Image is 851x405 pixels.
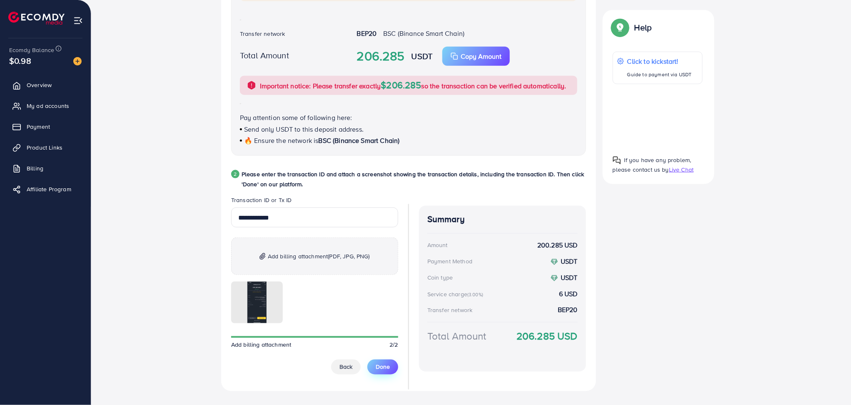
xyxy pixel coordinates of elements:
span: 🔥 Ensure the network is [244,136,319,145]
img: logo [8,12,65,25]
p: Important notice: Please transfer exactly so the transaction can be verified automatically. [260,80,567,91]
strong: 6 USD [559,289,578,299]
span: (PDF, JPG, PNG) [328,252,370,260]
strong: BEP20 [558,305,578,315]
p: Click to kickstart! [627,56,692,66]
span: 2/2 [390,341,398,349]
span: Product Links [27,143,62,152]
div: Amount [427,241,448,249]
strong: 206.285 USD [517,329,578,344]
legend: Transaction ID or Tx ID [231,196,398,207]
p: Send only USDT to this deposit address. [240,124,577,134]
div: 2 [231,170,240,178]
p: Guide to payment via USDT [627,70,692,80]
p: Please enter the transaction ID and attach a screenshot showing the transaction details, includin... [242,169,586,189]
p: Pay attention some of following here: [240,112,577,122]
label: Total Amount [240,49,289,61]
span: BSC (Binance Smart Chain) [319,136,400,145]
span: Add billing attachment [268,251,370,261]
strong: USDT [561,273,578,282]
span: Add billing attachment [231,341,292,349]
label: Transfer network [240,30,285,38]
div: Transfer network [427,306,473,315]
button: Done [367,360,398,375]
span: My ad accounts [27,102,69,110]
strong: 206.285 [357,47,405,65]
span: Back [339,363,352,371]
span: Affiliate Program [27,185,71,193]
img: coin [551,258,558,266]
strong: USDT [561,257,578,266]
div: Service charge [427,290,486,298]
div: Total Amount [427,329,487,344]
img: alert [247,80,257,90]
div: Payment Method [427,257,472,265]
strong: BEP20 [357,29,377,38]
span: Ecomdy Balance [9,46,54,54]
a: Billing [6,160,85,177]
p: Copy Amount [461,51,502,61]
strong: USDT [412,50,433,62]
small: (3.00%) [467,291,483,298]
a: My ad accounts [6,97,85,114]
img: image [73,57,82,65]
span: If you have any problem, please contact us by [613,156,691,174]
span: Billing [27,164,43,172]
a: Overview [6,77,85,93]
img: Popup guide [613,156,621,165]
span: Overview [27,81,52,89]
span: Live Chat [669,165,694,174]
img: menu [73,16,83,25]
a: Affiliate Program [6,181,85,197]
img: coin [551,275,558,282]
strong: 200.285 USD [537,240,578,250]
a: Payment [6,118,85,135]
span: Done [376,363,390,371]
img: img uploaded [247,282,267,323]
span: BSC (Binance Smart Chain) [383,29,464,38]
a: Product Links [6,139,85,156]
img: img [260,253,266,260]
h4: Summary [427,214,578,225]
span: $206.285 [381,78,422,91]
button: Copy Amount [442,47,510,66]
iframe: Chat [816,367,845,399]
p: Help [634,22,652,32]
span: $0.98 [9,55,31,67]
div: Coin type [427,273,453,282]
img: Popup guide [613,20,628,35]
button: Back [331,360,361,375]
span: Payment [27,122,50,131]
